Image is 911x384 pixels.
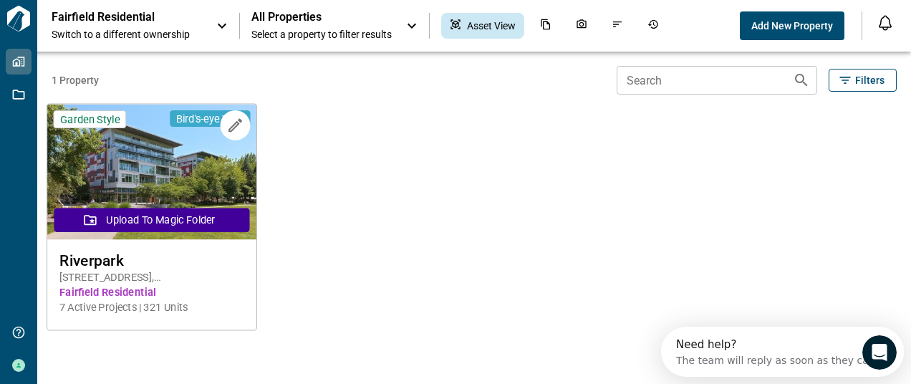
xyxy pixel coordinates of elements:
[751,19,833,33] span: Add New Property
[829,69,897,92] button: Filters
[251,10,392,24] span: All Properties
[47,105,256,240] img: property-asset
[467,19,516,33] span: Asset View
[54,208,250,232] button: Upload to Magic Folder
[787,66,816,95] button: Search properties
[661,327,904,377] iframe: Intercom live chat discovery launcher
[60,112,120,126] span: Garden Style
[59,300,244,315] span: 7 Active Projects | 321 Units
[59,251,244,269] span: Riverpark
[567,13,596,39] div: Photos
[15,12,214,24] div: Need help?
[6,6,256,45] div: Open Intercom Messenger
[52,27,202,42] span: Switch to a different ownership
[52,10,180,24] p: Fairfield Residential
[603,13,632,39] div: Issues & Info
[874,11,897,34] button: Open notification feed
[176,112,245,125] span: Bird's-eye View
[740,11,844,40] button: Add New Property
[639,13,667,39] div: Job History
[52,73,611,87] span: 1 Property
[862,335,897,370] iframe: Intercom live chat
[531,13,560,39] div: Documents
[855,73,885,87] span: Filters
[251,27,392,42] span: Select a property to filter results
[59,285,244,300] span: Fairfield Residential
[59,270,244,285] span: [STREET_ADDRESS] , [PERSON_NAME] , WA
[441,13,524,39] div: Asset View
[15,24,214,39] div: The team will reply as soon as they can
